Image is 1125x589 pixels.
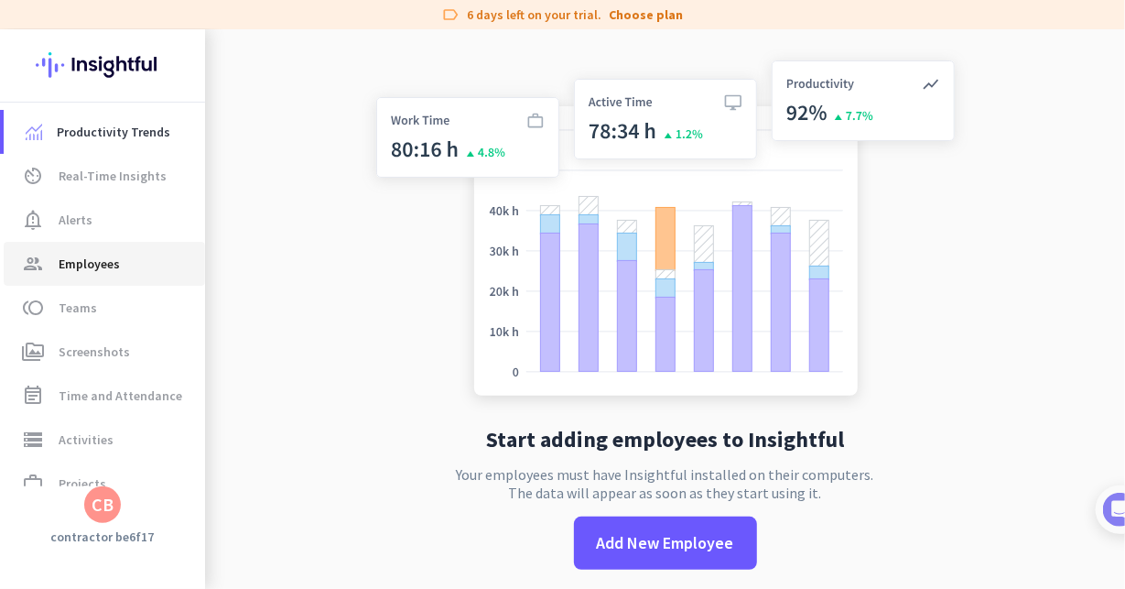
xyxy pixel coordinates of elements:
img: menu-item [26,124,42,140]
span: Add New Employee [597,531,734,555]
i: storage [22,429,44,451]
a: event_noteTime and Attendance [4,374,205,418]
span: Projects [59,473,106,495]
a: Choose plan [610,5,684,24]
span: Screenshots [59,341,130,363]
span: Employees [59,253,120,275]
a: work_outlineProjects [4,462,205,506]
i: toll [22,297,44,319]
a: storageActivities [4,418,205,462]
div: CB [92,496,114,514]
a: av_timerReal-Time Insights [4,154,205,198]
i: event_note [22,385,44,407]
span: Activities [59,429,114,451]
i: group [22,253,44,275]
span: Time and Attendance [59,385,182,407]
span: Teams [59,297,97,319]
i: av_timer [22,165,44,187]
i: label [442,5,460,24]
button: Add New Employee [574,517,757,570]
span: Real-Time Insights [59,165,167,187]
span: Productivity Trends [57,121,170,143]
i: work_outline [22,473,44,495]
a: tollTeams [4,286,205,330]
a: menu-itemProductivity Trends [4,110,205,154]
img: no-search-results [362,49,968,414]
a: perm_mediaScreenshots [4,330,205,374]
h2: Start adding employees to Insightful [486,429,844,451]
img: Insightful logo [36,29,169,101]
i: perm_media [22,341,44,363]
i: notification_important [22,209,44,231]
a: groupEmployees [4,242,205,286]
a: notification_importantAlerts [4,198,205,242]
span: Alerts [59,209,92,231]
p: Your employees must have Insightful installed on their computers. The data will appear as soon as... [457,465,874,502]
